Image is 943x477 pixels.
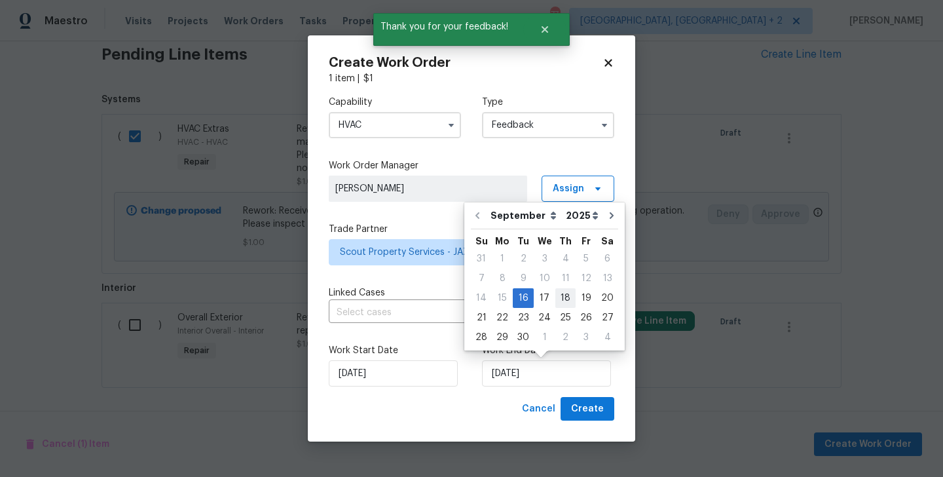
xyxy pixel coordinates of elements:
div: Thu Sep 11 2025 [555,269,576,288]
span: Scout Property Services - JAX-S [340,246,584,259]
div: 17 [534,289,555,307]
input: Select... [329,112,461,138]
span: Thank you for your feedback! [373,13,523,41]
abbr: Tuesday [517,237,529,246]
span: Create [571,401,604,417]
div: 19 [576,289,597,307]
button: Create [561,397,614,421]
div: 9 [513,269,534,288]
span: Linked Cases [329,286,385,299]
div: Thu Oct 02 2025 [555,328,576,347]
abbr: Monday [495,237,509,246]
div: 1 item | [329,72,614,85]
div: Sun Aug 31 2025 [471,249,492,269]
div: Sat Sep 06 2025 [597,249,618,269]
abbr: Saturday [601,237,614,246]
h2: Create Work Order [329,56,602,69]
div: Sat Sep 20 2025 [597,288,618,308]
div: 16 [513,289,534,307]
label: Work Start Date [329,344,461,357]
div: Sat Sep 13 2025 [597,269,618,288]
div: 2 [555,328,576,347]
span: Assign [553,182,584,195]
div: Fri Sep 12 2025 [576,269,597,288]
span: $ 1 [363,74,373,83]
div: Tue Sep 23 2025 [513,308,534,328]
div: Sat Oct 04 2025 [597,328,618,347]
div: 1 [492,250,513,268]
div: 6 [597,250,618,268]
div: 15 [492,289,513,307]
button: Go to next month [602,202,621,229]
div: 3 [576,328,597,347]
div: 29 [492,328,513,347]
select: Year [563,206,602,225]
button: Close [523,16,566,43]
div: Thu Sep 25 2025 [555,308,576,328]
div: 25 [555,309,576,327]
div: Wed Oct 01 2025 [534,328,555,347]
div: 24 [534,309,555,327]
div: Fri Sep 26 2025 [576,308,597,328]
div: Wed Sep 17 2025 [534,288,555,308]
label: Trade Partner [329,223,614,236]
div: Tue Sep 09 2025 [513,269,534,288]
div: Fri Sep 19 2025 [576,288,597,308]
div: 21 [471,309,492,327]
div: Wed Sep 10 2025 [534,269,555,288]
div: Fri Oct 03 2025 [576,328,597,347]
div: Wed Sep 24 2025 [534,308,555,328]
div: 12 [576,269,597,288]
abbr: Thursday [559,237,572,246]
button: Cancel [517,397,561,421]
div: 13 [597,269,618,288]
div: Sun Sep 28 2025 [471,328,492,347]
div: 18 [555,289,576,307]
div: 30 [513,328,534,347]
select: Month [487,206,563,225]
div: 23 [513,309,534,327]
div: 31 [471,250,492,268]
div: Tue Sep 30 2025 [513,328,534,347]
input: Select cases [329,303,578,323]
div: Mon Sep 29 2025 [492,328,513,347]
div: Wed Sep 03 2025 [534,249,555,269]
label: Capability [329,96,461,109]
button: Show options [597,117,612,133]
div: 14 [471,289,492,307]
abbr: Sunday [475,237,488,246]
div: 7 [471,269,492,288]
div: Tue Sep 02 2025 [513,249,534,269]
label: Type [482,96,614,109]
div: Mon Sep 22 2025 [492,308,513,328]
div: 4 [555,250,576,268]
div: Mon Sep 01 2025 [492,249,513,269]
span: [PERSON_NAME] [335,182,521,195]
div: Mon Sep 15 2025 [492,288,513,308]
abbr: Friday [582,237,591,246]
div: 26 [576,309,597,327]
div: 28 [471,328,492,347]
div: Thu Sep 18 2025 [555,288,576,308]
div: Sun Sep 07 2025 [471,269,492,288]
div: 10 [534,269,555,288]
div: Sun Sep 21 2025 [471,308,492,328]
div: Fri Sep 05 2025 [576,249,597,269]
div: 22 [492,309,513,327]
div: Tue Sep 16 2025 [513,288,534,308]
div: 1 [534,328,555,347]
div: 27 [597,309,618,327]
div: Mon Sep 08 2025 [492,269,513,288]
div: 11 [555,269,576,288]
div: Thu Sep 04 2025 [555,249,576,269]
div: 5 [576,250,597,268]
span: Cancel [522,401,555,417]
button: Show options [443,117,459,133]
div: Sun Sep 14 2025 [471,288,492,308]
label: Work Order Manager [329,159,614,172]
div: 4 [597,328,618,347]
div: Sat Sep 27 2025 [597,308,618,328]
input: M/D/YYYY [329,360,458,387]
input: Select... [482,112,614,138]
input: M/D/YYYY [482,360,611,387]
